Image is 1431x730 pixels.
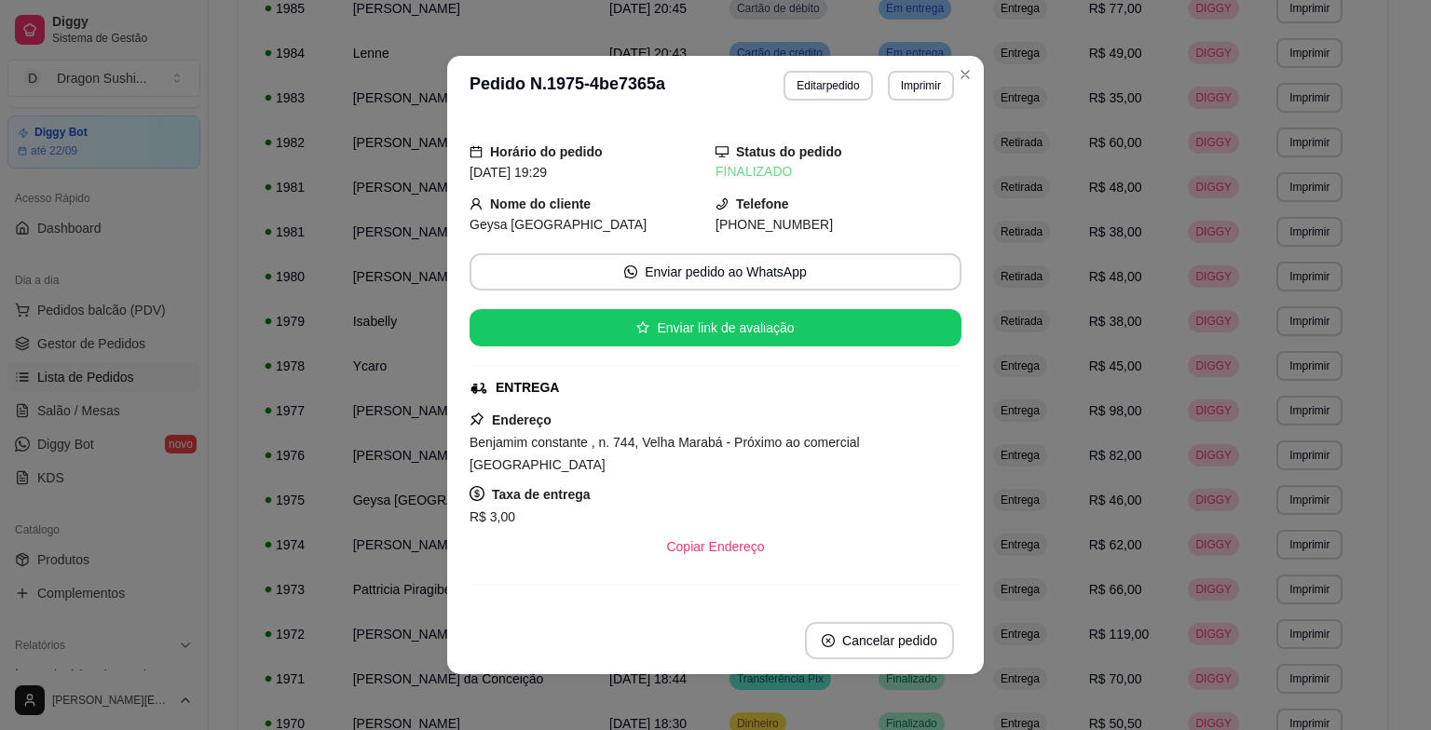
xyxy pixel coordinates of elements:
span: [DATE] 19:29 [470,165,547,180]
button: Copiar Endereço [651,528,779,565]
h3: Pedido N. 1975-4be7365a [470,71,665,101]
span: whats-app [624,265,637,278]
button: whats-appEnviar pedido ao WhatsApp [470,253,961,291]
span: pushpin [470,412,484,426]
span: star [636,321,649,334]
strong: Telefone [736,196,789,211]
strong: Endereço [492,412,552,427]
button: close-circleCancelar pedido [805,622,954,659]
span: desktop [715,145,729,158]
span: user [470,197,483,210]
div: FINALIZADO [715,162,961,182]
div: ENTREGA [496,378,559,398]
strong: Horário do pedido [490,144,603,159]
span: calendar [470,145,483,158]
button: Editarpedido [784,71,872,101]
button: starEnviar link de avaliação [470,309,961,346]
span: R$ 3,00 [470,509,515,524]
span: dollar [470,486,484,501]
span: Benjamim constante , n. 744, Velha Marabá - Próximo ao comercial [GEOGRAPHIC_DATA] [470,435,860,472]
strong: Taxa de entrega [492,487,591,502]
span: [PHONE_NUMBER] [715,217,833,232]
strong: Nome do cliente [490,196,591,211]
span: Geysa [GEOGRAPHIC_DATA] [470,217,647,232]
span: close-circle [822,634,835,647]
span: phone [715,197,729,210]
button: Imprimir [888,71,954,101]
button: Close [950,60,980,89]
strong: Status do pedido [736,144,842,159]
